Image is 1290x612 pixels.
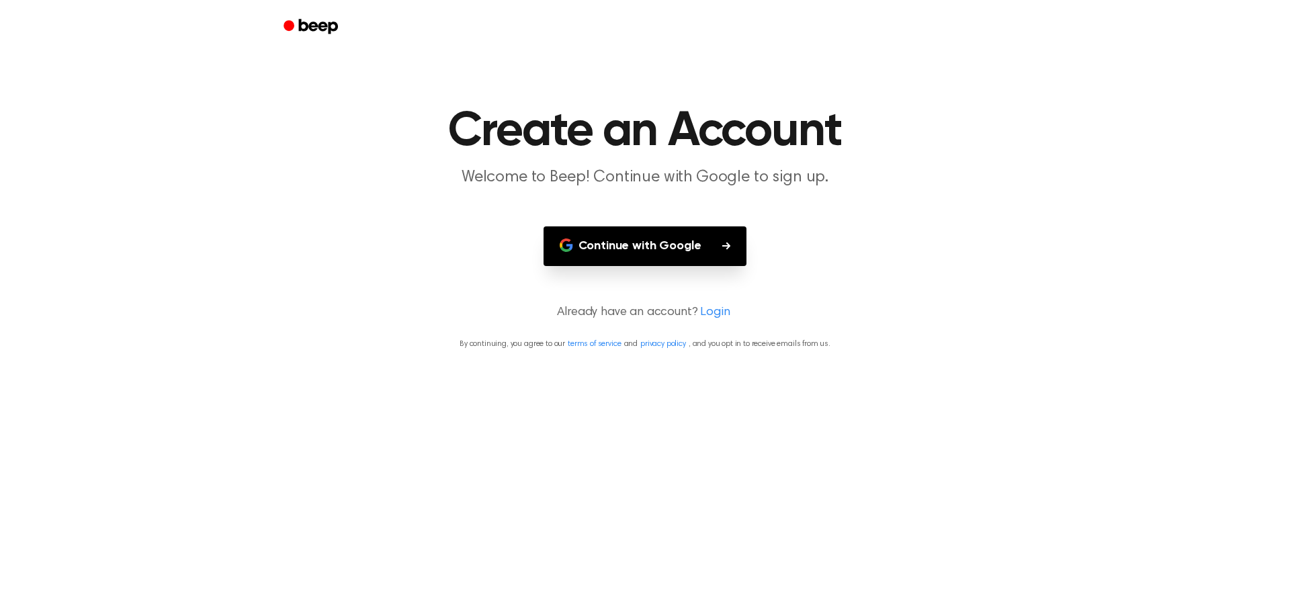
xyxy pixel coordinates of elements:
[640,340,686,348] a: privacy policy
[544,226,747,266] button: Continue with Google
[387,167,903,189] p: Welcome to Beep! Continue with Google to sign up.
[16,304,1274,322] p: Already have an account?
[700,304,730,322] a: Login
[568,340,621,348] a: terms of service
[301,107,989,156] h1: Create an Account
[274,14,350,40] a: Beep
[16,338,1274,350] p: By continuing, you agree to our and , and you opt in to receive emails from us.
